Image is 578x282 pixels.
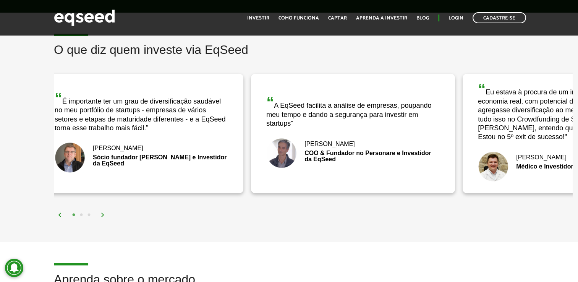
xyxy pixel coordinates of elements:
[55,91,228,133] div: É importante ter um grau de diversificação saudável no meu portfólio de startups - empresas de vá...
[55,90,62,107] span: “
[473,12,526,23] a: Cadastre-se
[478,151,508,182] img: Fernando De Marco
[78,211,85,219] button: 2 of 2
[328,16,347,21] a: Captar
[55,145,228,151] div: [PERSON_NAME]
[55,142,85,173] img: Nick Johnston
[416,16,429,21] a: Blog
[266,150,440,162] div: COO & Fundador no Personare e Investidor da EqSeed
[356,16,407,21] a: Aprenda a investir
[85,211,93,219] button: 3 of 2
[266,138,297,169] img: Bruno Rodrigues
[58,212,62,217] img: arrow%20left.svg
[100,212,105,217] img: arrow%20right.svg
[54,8,115,28] img: EqSeed
[266,94,274,111] span: “
[247,16,269,21] a: Investir
[54,43,572,68] h2: O que diz quem investe via EqSeed
[55,154,228,167] div: Sócio fundador [PERSON_NAME] e Investidor da EqSeed
[266,95,440,128] div: A EqSeed facilita a análise de empresas, poupando meu tempo e dando a segurança para investir em ...
[266,141,440,147] div: [PERSON_NAME]
[448,16,463,21] a: Login
[70,211,78,219] button: 1 of 2
[278,16,319,21] a: Como funciona
[478,81,486,97] span: “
